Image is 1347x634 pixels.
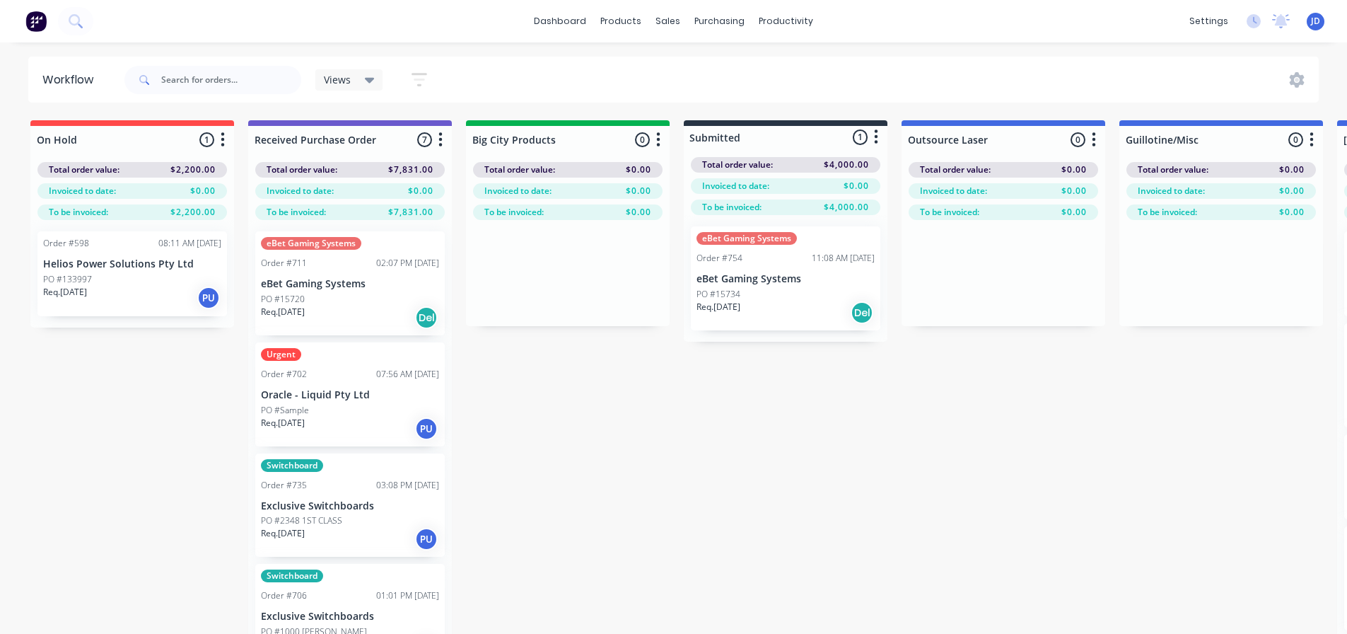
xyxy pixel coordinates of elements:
[43,237,89,250] div: Order #598
[752,11,820,32] div: productivity
[267,206,326,219] span: To be invoiced:
[261,237,361,250] div: eBet Gaming Systems
[696,301,740,313] p: Req. [DATE]
[261,514,342,527] p: PO #2348 1ST CLASS
[1182,11,1235,32] div: settings
[261,459,323,472] div: Switchboard
[702,180,769,192] span: Invoiced to date:
[696,252,742,265] div: Order #754
[37,231,227,316] div: Order #59808:11 AM [DATE]Helios Power Solutions Pty LtdPO #133997Req.[DATE]PU
[25,11,47,32] img: Factory
[1138,206,1197,219] span: To be invoiced:
[255,231,445,335] div: eBet Gaming SystemsOrder #71102:07 PM [DATE]eBet Gaming SystemsPO #15720Req.[DATE]Del
[824,158,869,171] span: $4,000.00
[376,257,439,270] div: 02:07 PM [DATE]
[255,342,445,446] div: UrgentOrder #70207:56 AM [DATE]Oracle - Liquid Pty LtdPO #SampleReq.[DATE]PU
[1138,185,1205,197] span: Invoiced to date:
[376,589,439,602] div: 01:01 PM [DATE]
[415,528,438,551] div: PU
[261,417,305,430] p: Req. [DATE]
[687,11,752,32] div: purchasing
[261,293,305,306] p: PO #15720
[1138,163,1208,176] span: Total order value:
[920,206,979,219] span: To be invoiced:
[261,389,439,401] p: Oracle - Liquid Pty Ltd
[920,185,987,197] span: Invoiced to date:
[527,11,593,32] a: dashboard
[43,258,221,270] p: Helios Power Solutions Pty Ltd
[648,11,687,32] div: sales
[484,206,544,219] span: To be invoiced:
[844,180,869,192] span: $0.00
[415,417,438,440] div: PU
[626,185,651,197] span: $0.00
[593,11,648,32] div: products
[261,306,305,318] p: Req. [DATE]
[696,232,797,245] div: eBet Gaming Systems
[702,158,773,171] span: Total order value:
[1061,185,1087,197] span: $0.00
[261,348,301,361] div: Urgent
[261,611,439,623] p: Exclusive Switchboards
[261,589,307,602] div: Order #706
[702,201,762,214] span: To be invoiced:
[408,185,433,197] span: $0.00
[812,252,875,265] div: 11:08 AM [DATE]
[261,404,309,417] p: PO #Sample
[691,226,880,330] div: eBet Gaming SystemsOrder #75411:08 AM [DATE]eBet Gaming SystemsPO #15734Req.[DATE]Del
[415,306,438,329] div: Del
[261,570,323,582] div: Switchboard
[851,301,873,324] div: Del
[267,185,334,197] span: Invoiced to date:
[170,163,216,176] span: $2,200.00
[43,286,87,299] p: Req. [DATE]
[161,66,301,94] input: Search for orders...
[42,71,100,88] div: Workflow
[484,163,555,176] span: Total order value:
[1061,163,1087,176] span: $0.00
[261,278,439,290] p: eBet Gaming Systems
[43,273,92,286] p: PO #133997
[920,163,991,176] span: Total order value:
[49,185,116,197] span: Invoiced to date:
[376,479,439,492] div: 03:08 PM [DATE]
[261,257,307,270] div: Order #711
[49,163,119,176] span: Total order value:
[388,163,433,176] span: $7,831.00
[324,72,351,87] span: Views
[1279,206,1305,219] span: $0.00
[261,500,439,512] p: Exclusive Switchboards
[1061,206,1087,219] span: $0.00
[261,479,307,492] div: Order #735
[1279,163,1305,176] span: $0.00
[626,206,651,219] span: $0.00
[190,185,216,197] span: $0.00
[388,206,433,219] span: $7,831.00
[696,273,875,285] p: eBet Gaming Systems
[267,163,337,176] span: Total order value:
[197,287,220,309] div: PU
[1279,185,1305,197] span: $0.00
[824,201,869,214] span: $4,000.00
[261,527,305,540] p: Req. [DATE]
[626,163,651,176] span: $0.00
[376,368,439,381] div: 07:56 AM [DATE]
[484,185,552,197] span: Invoiced to date:
[49,206,108,219] span: To be invoiced:
[255,454,445,558] div: SwitchboardOrder #73503:08 PM [DATE]Exclusive SwitchboardsPO #2348 1ST CLASSReq.[DATE]PU
[170,206,216,219] span: $2,200.00
[261,368,307,381] div: Order #702
[158,237,221,250] div: 08:11 AM [DATE]
[1311,15,1320,28] span: JD
[696,288,740,301] p: PO #15734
